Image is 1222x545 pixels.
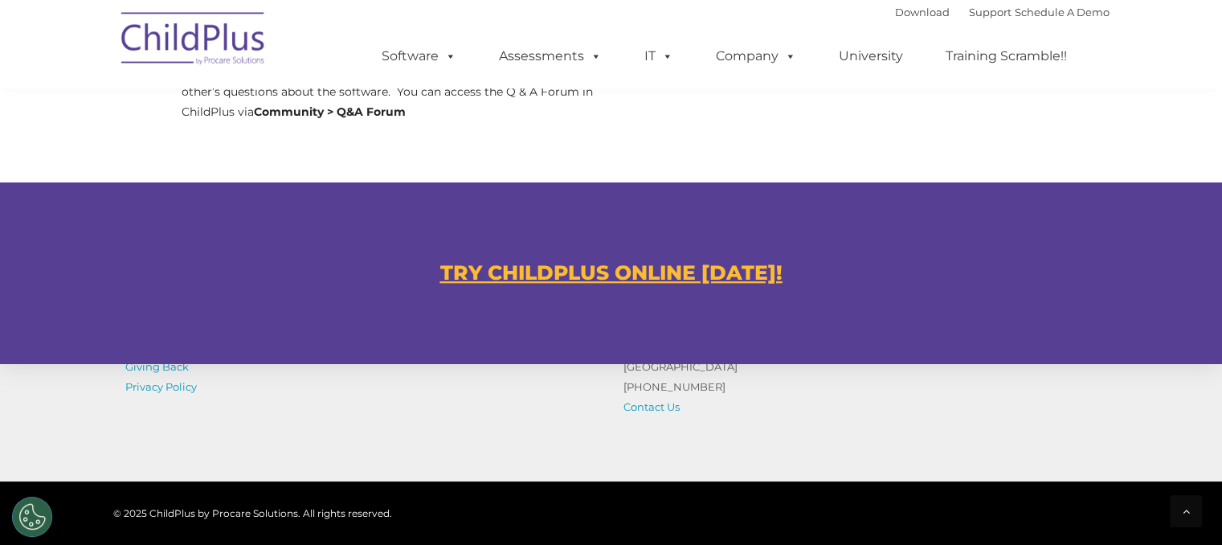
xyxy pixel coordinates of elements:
[628,40,689,72] a: IT
[623,317,848,417] p: [STREET_ADDRESS] Suite 1000 [GEOGRAPHIC_DATA] [PHONE_NUMBER]
[823,40,919,72] a: University
[113,1,274,81] img: ChildPlus by Procare Solutions
[12,497,52,537] button: Cookies Settings
[700,40,812,72] a: Company
[960,371,1222,545] iframe: Chat Widget
[254,104,406,119] strong: Community > Q&A Forum
[440,260,783,285] a: TRY CHILDPLUS ONLINE [DATE]!
[623,400,680,413] a: Contact Us
[113,507,392,519] span: © 2025 ChildPlus by Procare Solutions. All rights reserved.
[125,380,197,393] a: Privacy Policy
[895,6,1110,18] font: |
[895,6,950,18] a: Download
[182,62,599,122] p: A forum led by [PERSON_NAME] users where you can ask & answer each other’s questions about the so...
[366,40,472,72] a: Software
[483,40,618,72] a: Assessments
[969,6,1012,18] a: Support
[930,40,1083,72] a: Training Scramble!!
[125,360,189,373] a: Giving Back
[1015,6,1110,18] a: Schedule A Demo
